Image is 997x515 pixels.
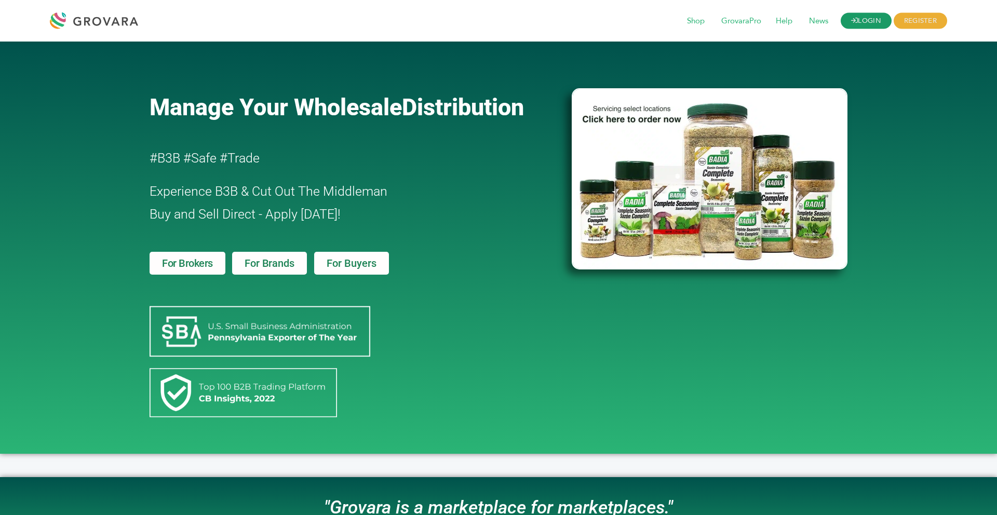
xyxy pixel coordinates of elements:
a: For Brokers [150,252,225,275]
span: REGISTER [894,13,947,29]
span: Buy and Sell Direct - Apply [DATE]! [150,207,341,222]
span: Experience B3B & Cut Out The Middleman [150,184,387,199]
h2: #B3B #Safe #Trade [150,147,512,170]
a: LOGIN [841,13,892,29]
a: For Buyers [314,252,389,275]
span: For Brokers [162,258,213,268]
span: GrovaraPro [714,11,769,31]
a: Help [769,16,800,27]
span: Distribution [402,93,524,121]
span: Manage Your Wholesale [150,93,402,121]
a: For Brands [232,252,306,275]
a: News [802,16,836,27]
a: Shop [680,16,712,27]
span: For Brands [245,258,294,268]
span: For Buyers [327,258,376,268]
span: News [802,11,836,31]
span: Help [769,11,800,31]
a: Manage Your WholesaleDistribution [150,93,555,121]
a: GrovaraPro [714,16,769,27]
span: Shop [680,11,712,31]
